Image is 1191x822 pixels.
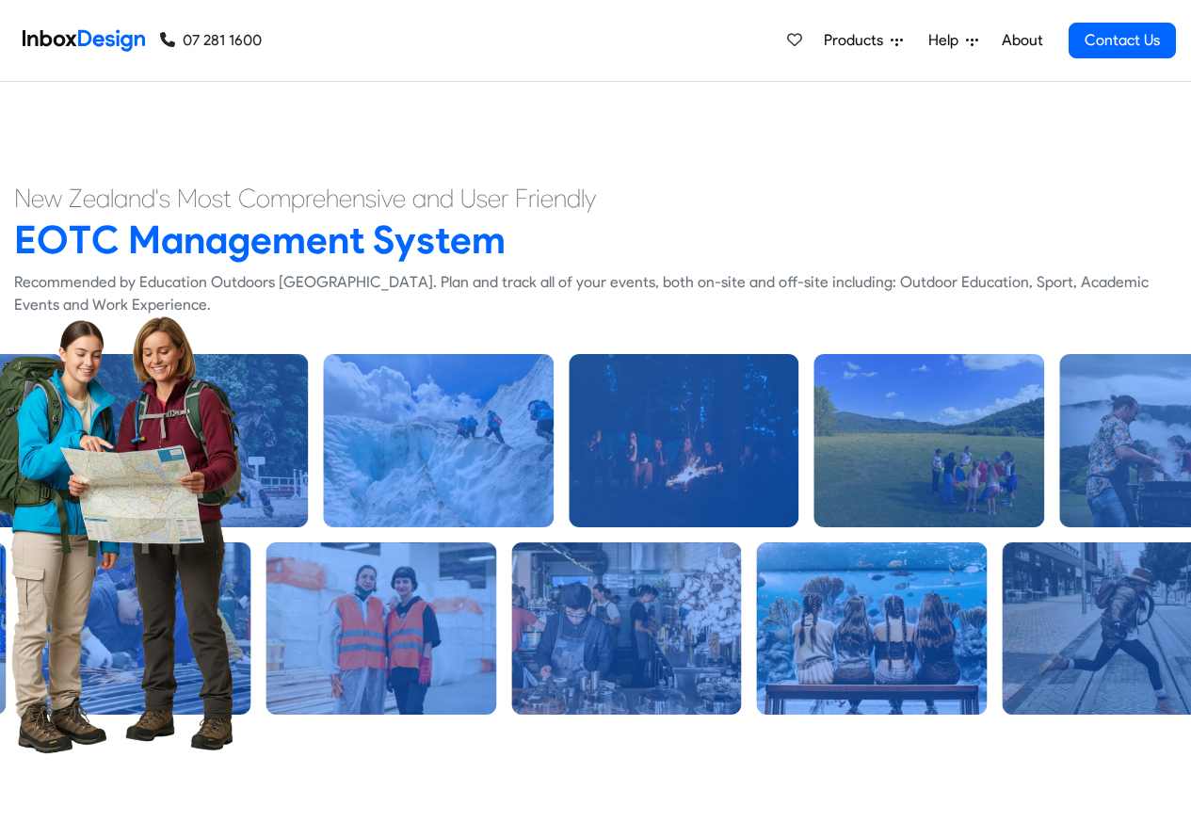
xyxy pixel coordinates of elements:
[921,22,986,59] a: Help
[14,182,1177,216] h4: New Zealand's Most Comprehensive and User Friendly
[816,22,910,59] a: Products
[996,22,1048,59] a: About
[14,271,1177,316] div: Recommended by Education Outdoors [GEOGRAPHIC_DATA]. Plan and track all of your events, both on-s...
[14,216,1177,264] h2: EOTC Management System
[928,29,966,52] span: Help
[824,29,891,52] span: Products
[1069,23,1176,58] a: Contact Us
[160,29,262,52] a: 07 281 1600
